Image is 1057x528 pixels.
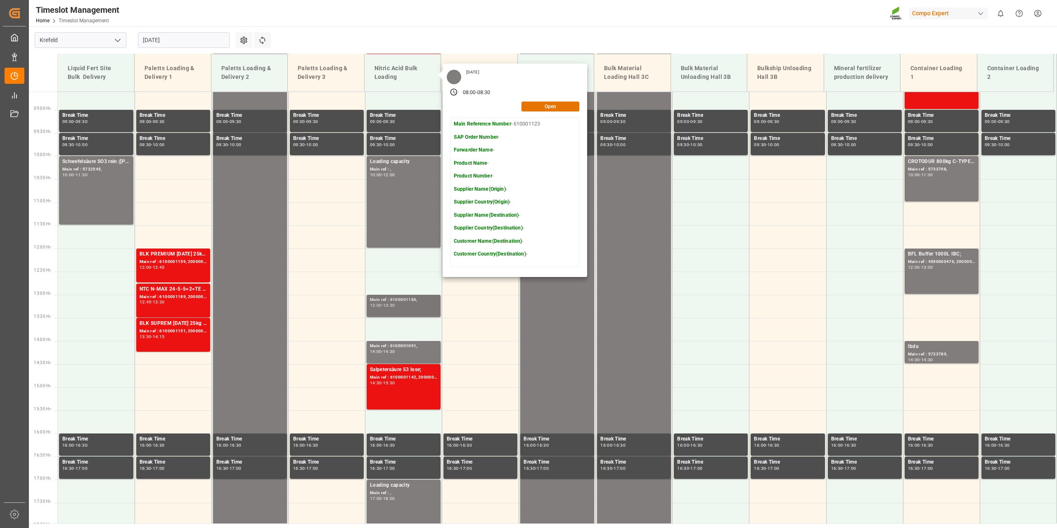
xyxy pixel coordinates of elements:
[612,466,614,470] div: -
[140,328,207,335] div: Main ref : 6100001151, 2000001021;
[153,265,165,269] div: 12:45
[383,381,395,385] div: 15:30
[908,343,975,351] div: Ibdu
[754,111,821,120] div: Break Time
[62,466,74,470] div: 16:30
[34,106,51,111] span: 09:00 Hr
[62,458,130,466] div: Break Time
[230,120,242,123] div: 09:30
[985,111,1052,120] div: Break Time
[34,129,51,134] span: 09:30 Hr
[908,351,975,358] div: Main ref : 5733789,
[614,466,626,470] div: 17:00
[216,443,228,447] div: 16:00
[216,111,284,120] div: Break Time
[768,443,780,447] div: 16:30
[151,443,152,447] div: -
[689,120,690,123] div: -
[447,466,459,470] div: 16:30
[908,435,975,443] div: Break Time
[521,102,579,111] button: Open
[153,300,165,304] div: 13:30
[909,7,988,19] div: Compo Expert
[890,6,903,21] img: Screenshot%202023-09-29%20at%2010.02.21.png_1712312052.png
[62,435,130,443] div: Break Time
[293,143,305,147] div: 09:30
[230,443,242,447] div: 16:30
[371,61,434,85] div: Nitric Acid Bulk Loading
[454,225,523,231] strong: Supplier Country(Destination)
[370,166,437,173] div: Main ref : ,
[600,466,612,470] div: 16:30
[454,212,540,219] p: -
[677,466,689,470] div: 16:30
[920,120,921,123] div: -
[524,443,536,447] div: 16:00
[382,350,383,353] div: -
[230,143,242,147] div: 10:00
[537,443,549,447] div: 16:30
[448,61,511,85] div: Liquid Fert Site Paletts Delivery
[140,258,207,265] div: Main ref : 6100001159, 2000001024;
[34,245,51,249] span: 12:00 Hr
[111,34,123,47] button: open menu
[476,89,477,97] div: -
[908,158,975,166] div: CROTODUR 800kg C-TYPE BB JP;
[370,111,437,120] div: Break Time
[754,120,766,123] div: 09:00
[151,265,152,269] div: -
[36,4,119,16] div: Timeslot Management
[677,111,744,120] div: Break Time
[74,466,76,470] div: -
[140,458,207,466] div: Break Time
[463,69,482,75] div: [DATE]
[997,120,998,123] div: -
[454,160,488,166] strong: Product Name
[447,435,514,443] div: Break Time
[454,199,510,205] strong: Supplier Country(Origin)
[76,120,88,123] div: 09:30
[74,143,76,147] div: -
[690,466,702,470] div: 17:00
[151,300,152,304] div: -
[1010,4,1029,23] button: Help Center
[536,443,537,447] div: -
[383,173,395,177] div: 12:00
[477,89,491,97] div: 08:30
[140,443,152,447] div: 16:00
[677,135,744,143] div: Break Time
[454,212,519,218] strong: Supplier Name(Destination)
[216,466,228,470] div: 16:30
[370,458,437,466] div: Break Time
[34,337,51,342] span: 14:00 Hr
[153,335,165,339] div: 14:15
[997,443,998,447] div: -
[998,120,1010,123] div: 09:30
[34,384,51,388] span: 15:00 Hr
[754,458,821,466] div: Break Time
[140,143,152,147] div: 09:30
[383,350,395,353] div: 14:30
[76,466,88,470] div: 17:00
[991,4,1010,23] button: show 0 new notifications
[370,135,437,143] div: Break Time
[140,300,152,304] div: 12:45
[306,443,318,447] div: 16:30
[34,453,51,457] span: 16:30 Hr
[454,238,522,244] strong: Customer Name(Destination)
[293,135,360,143] div: Break Time
[62,143,74,147] div: 09:30
[612,120,614,123] div: -
[921,358,933,362] div: 14:30
[460,466,472,470] div: 17:00
[921,443,933,447] div: 16:30
[293,435,360,443] div: Break Time
[153,143,165,147] div: 10:00
[908,143,920,147] div: 09:30
[844,143,856,147] div: 10:00
[382,466,383,470] div: -
[908,458,975,466] div: Break Time
[997,143,998,147] div: -
[62,158,130,166] div: Schwefelsäure SO3 rein ([PERSON_NAME]);Schwefelsäure SO3 rein (HG-Standard);
[454,173,540,180] p: -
